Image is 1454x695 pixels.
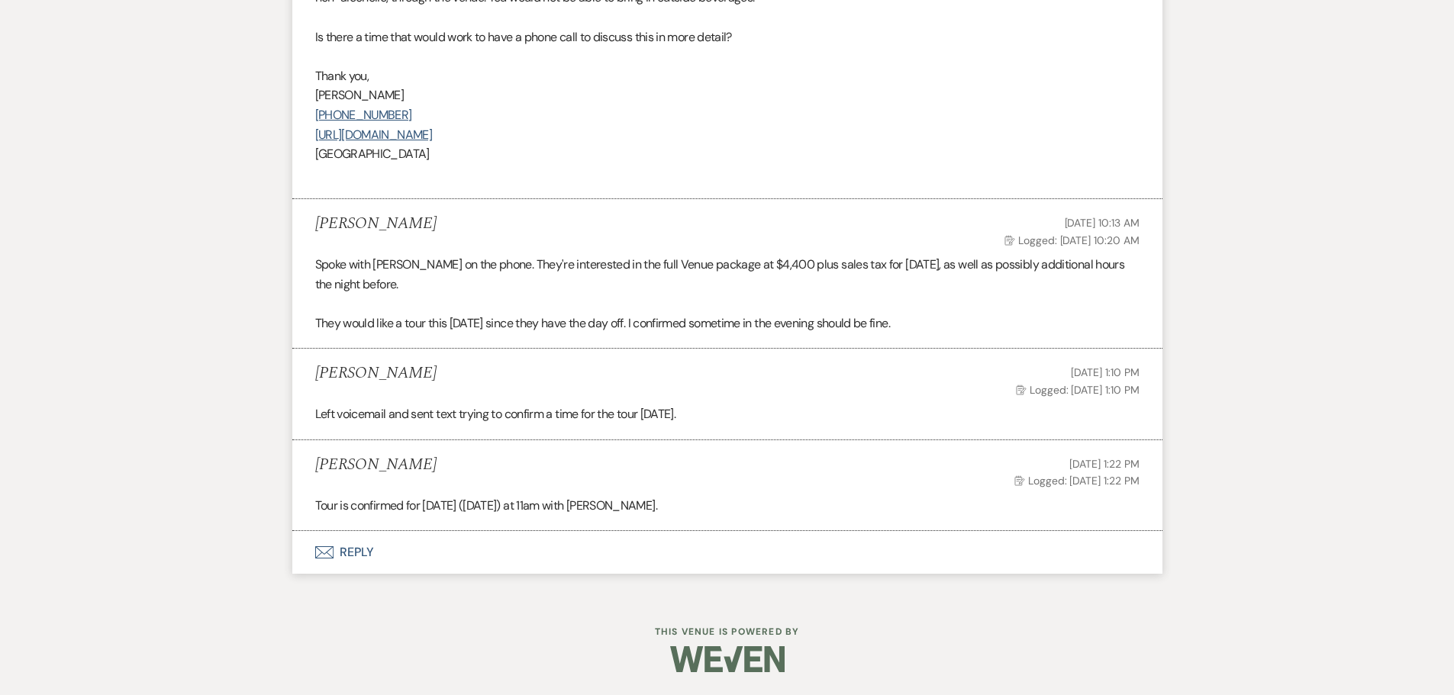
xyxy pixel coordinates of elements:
[315,255,1140,294] p: Spoke with [PERSON_NAME] on the phone. They're interested in the full Venue package at $4,400 plu...
[315,127,432,143] a: [URL][DOMAIN_NAME]
[315,144,1140,164] p: [GEOGRAPHIC_DATA]
[315,364,437,383] h5: [PERSON_NAME]
[315,455,437,475] h5: [PERSON_NAME]
[1016,383,1139,397] span: Logged: [DATE] 1:10 PM
[315,107,412,123] a: [PHONE_NUMBER]
[315,27,1140,47] p: Is there a time that would work to have a phone call to discuss this in more detail?
[315,214,437,233] h5: [PERSON_NAME]
[670,632,785,686] img: Weven Logo
[315,496,1140,516] p: Tour is confirmed for [DATE] ([DATE]) at 11am with [PERSON_NAME].
[1069,457,1139,471] span: [DATE] 1:22 PM
[292,531,1162,574] button: Reply
[315,85,1140,105] p: [PERSON_NAME]
[1004,233,1139,247] span: Logged: [DATE] 10:20 AM
[315,66,1140,86] p: Thank you,
[1014,474,1139,487] span: Logged: [DATE] 1:22 PM
[315,404,1140,424] p: Left voicemail and sent text trying to confirm a time for the tour [DATE].
[1071,365,1139,379] span: [DATE] 1:10 PM
[315,314,1140,333] p: They would like a tour this [DATE] since they have the day off. I confirmed sometime in the eveni...
[1065,216,1140,230] span: [DATE] 10:13 AM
